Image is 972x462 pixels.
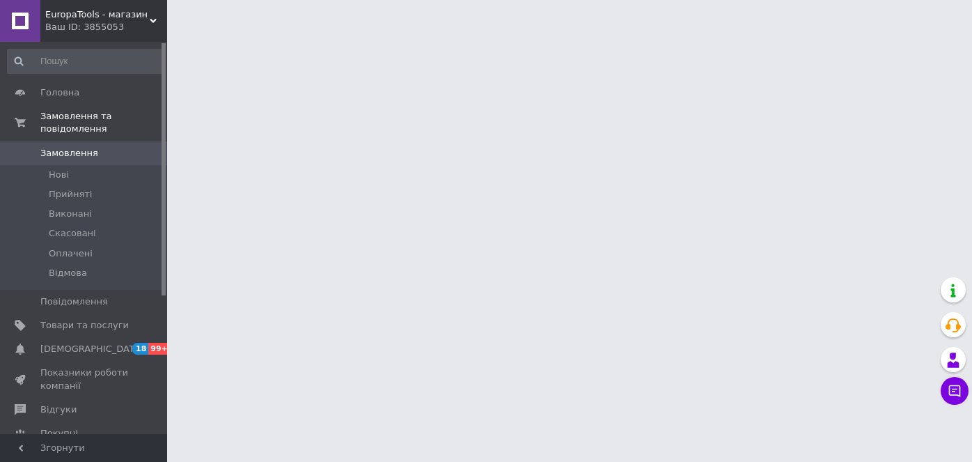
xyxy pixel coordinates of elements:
[132,343,148,355] span: 18
[148,343,171,355] span: 99+
[7,49,164,74] input: Пошук
[40,427,78,440] span: Покупці
[40,343,143,355] span: [DEMOGRAPHIC_DATA]
[49,227,96,240] span: Скасовані
[49,208,92,220] span: Виконані
[49,169,69,181] span: Нові
[40,319,129,332] span: Товари та послуги
[40,110,167,135] span: Замовлення та повідомлення
[40,147,98,160] span: Замовлення
[40,403,77,416] span: Відгуки
[45,8,150,21] span: EuropaTools - магазин
[40,367,129,392] span: Показники роботи компанії
[49,247,93,260] span: Оплачені
[40,86,79,99] span: Головна
[49,188,92,201] span: Прийняті
[45,21,167,33] div: Ваш ID: 3855053
[40,295,108,308] span: Повідомлення
[49,267,87,279] span: Відмова
[941,377,969,405] button: Чат з покупцем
